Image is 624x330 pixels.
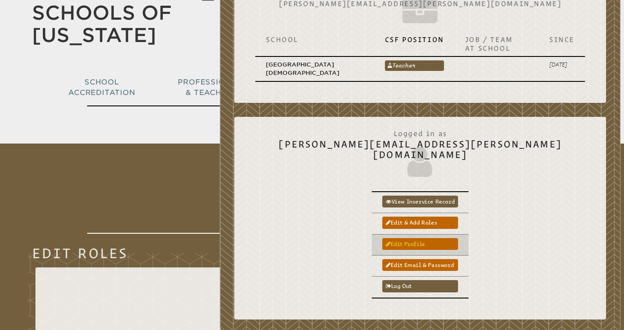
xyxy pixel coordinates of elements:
[385,35,444,44] p: CSF Position
[68,78,135,97] span: School Accreditation
[549,35,575,44] p: Since
[32,248,128,258] legend: Edit Roles
[266,35,363,44] p: School
[465,35,528,53] p: Job / Team at School
[266,60,363,77] p: [GEOGRAPHIC_DATA][DEMOGRAPHIC_DATA]
[382,217,458,228] a: Edit & add roles
[382,196,458,207] a: View inservice record
[382,280,458,292] a: Log out
[178,78,306,97] span: Professional Development & Teacher Certification
[382,259,458,271] a: Edit email & password
[549,60,575,69] p: [DATE]
[382,238,458,250] a: Edit profile
[385,60,444,71] a: Teacher
[248,125,592,179] h2: [PERSON_NAME][EMAIL_ADDRESS][PERSON_NAME][DOMAIN_NAME]
[87,147,537,234] h1: Edit & Add Roles
[248,125,592,139] span: Logged in as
